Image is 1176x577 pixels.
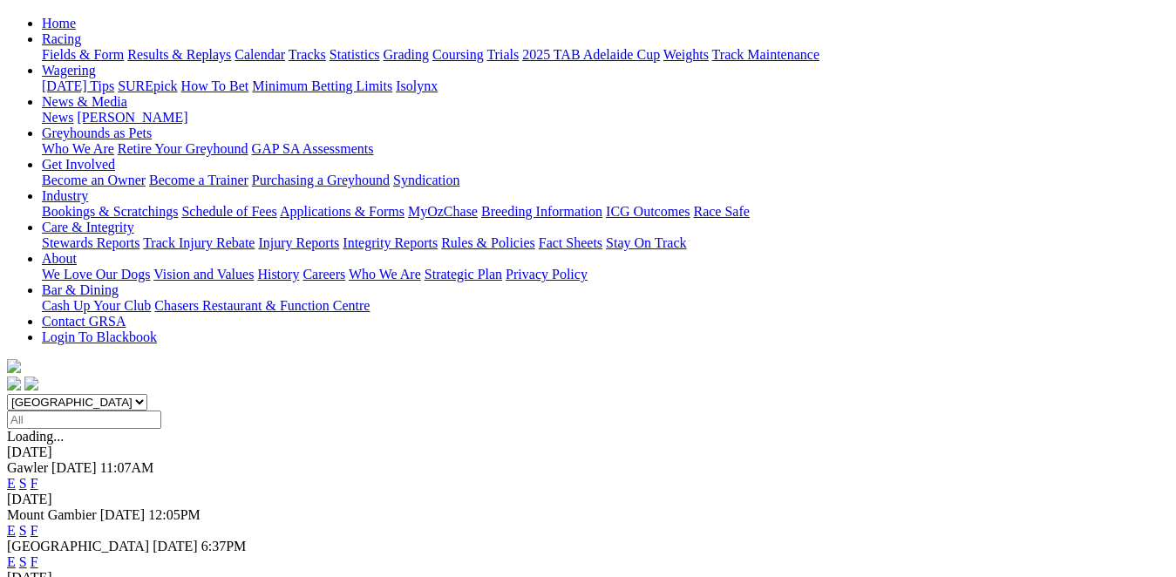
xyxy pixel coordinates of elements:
a: Trials [486,47,519,62]
img: facebook.svg [7,377,21,390]
a: Rules & Policies [441,235,535,250]
a: 2025 TAB Adelaide Cup [522,47,660,62]
a: Injury Reports [258,235,339,250]
div: [DATE] [7,445,1169,460]
a: Results & Replays [127,47,231,62]
span: [DATE] [153,539,198,553]
a: F [31,554,38,569]
a: Chasers Restaurant & Function Centre [154,298,370,313]
a: Applications & Forms [280,204,404,219]
a: Track Injury Rebate [143,235,255,250]
a: Fact Sheets [539,235,602,250]
a: Weights [663,47,709,62]
div: About [42,267,1169,282]
a: News & Media [42,94,127,109]
input: Select date [7,411,161,429]
a: Who We Are [349,267,421,282]
a: Stay On Track [606,235,686,250]
a: E [7,476,16,491]
a: Minimum Betting Limits [252,78,392,93]
div: [DATE] [7,492,1169,507]
a: S [19,476,27,491]
a: Strategic Plan [425,267,502,282]
a: [DATE] Tips [42,78,114,93]
a: SUREpick [118,78,177,93]
span: Loading... [7,429,64,444]
a: Track Maintenance [712,47,819,62]
a: We Love Our Dogs [42,267,150,282]
a: About [42,251,77,266]
a: Breeding Information [481,204,602,219]
a: Bar & Dining [42,282,119,297]
a: Contact GRSA [42,314,126,329]
a: Stewards Reports [42,235,139,250]
a: News [42,110,73,125]
a: F [31,523,38,538]
span: Gawler [7,460,48,475]
span: 6:37PM [201,539,247,553]
a: Schedule of Fees [181,204,276,219]
a: Racing [42,31,81,46]
div: Racing [42,47,1169,63]
a: E [7,523,16,538]
span: [GEOGRAPHIC_DATA] [7,539,149,553]
a: Cash Up Your Club [42,298,151,313]
a: Vision and Values [153,267,254,282]
a: Greyhounds as Pets [42,126,152,140]
div: Greyhounds as Pets [42,141,1169,157]
a: Privacy Policy [506,267,588,282]
a: Purchasing a Greyhound [252,173,390,187]
a: Get Involved [42,157,115,172]
img: twitter.svg [24,377,38,390]
a: MyOzChase [408,204,478,219]
a: Login To Blackbook [42,329,157,344]
a: Grading [384,47,429,62]
a: Syndication [393,173,459,187]
a: F [31,476,38,491]
a: Coursing [432,47,484,62]
a: Calendar [235,47,285,62]
a: Careers [302,267,345,282]
div: News & Media [42,110,1169,126]
span: [DATE] [100,507,146,522]
div: Care & Integrity [42,235,1169,251]
a: Retire Your Greyhound [118,141,248,156]
a: Industry [42,188,88,203]
a: Become an Owner [42,173,146,187]
span: [DATE] [51,460,97,475]
a: Fields & Form [42,47,124,62]
span: Mount Gambier [7,507,97,522]
a: Tracks [289,47,326,62]
a: Wagering [42,63,96,78]
a: Race Safe [693,204,749,219]
div: Wagering [42,78,1169,94]
a: Become a Trainer [149,173,248,187]
div: Bar & Dining [42,298,1169,314]
a: Integrity Reports [343,235,438,250]
a: Home [42,16,76,31]
img: logo-grsa-white.png [7,359,21,373]
a: How To Bet [181,78,249,93]
a: Statistics [330,47,380,62]
a: S [19,554,27,569]
div: Industry [42,204,1169,220]
a: GAP SA Assessments [252,141,374,156]
a: History [257,267,299,282]
a: Care & Integrity [42,220,134,234]
a: Who We Are [42,141,114,156]
div: Get Involved [42,173,1169,188]
span: 12:05PM [148,507,201,522]
span: 11:07AM [100,460,154,475]
a: E [7,554,16,569]
a: Isolynx [396,78,438,93]
a: [PERSON_NAME] [77,110,187,125]
a: Bookings & Scratchings [42,204,178,219]
a: ICG Outcomes [606,204,690,219]
a: S [19,523,27,538]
